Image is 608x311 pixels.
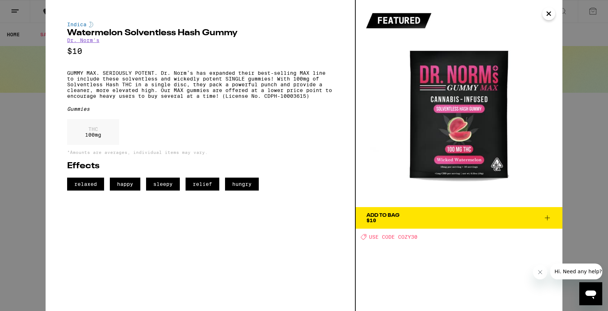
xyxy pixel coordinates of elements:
[67,22,333,27] div: Indica
[67,119,119,145] div: 100 mg
[67,29,333,37] h2: Watermelon Solventless Hash Gummy
[67,70,333,99] p: GUMMY MAX. SERIOUSLY POTENT. Dr. Norm’s has expanded their best-selling MAX line to include these...
[67,37,99,43] a: Dr. Norm's
[356,207,562,229] button: Add To Bag$10
[67,150,333,155] p: *Amounts are averages, individual items may vary.
[67,178,104,191] span: relaxed
[146,178,180,191] span: sleepy
[579,282,602,305] iframe: Button to launch messaging window
[369,234,417,240] span: USE CODE COZY30
[225,178,259,191] span: hungry
[67,47,333,56] p: $10
[542,7,555,20] button: Close
[85,126,101,132] p: THC
[110,178,140,191] span: happy
[366,213,399,218] div: Add To Bag
[67,106,333,112] div: Gummies
[366,218,376,223] span: $10
[89,22,93,27] img: indicaColor.svg
[67,162,333,170] h2: Effects
[533,265,547,279] iframe: Close message
[186,178,219,191] span: relief
[550,264,602,279] iframe: Message from company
